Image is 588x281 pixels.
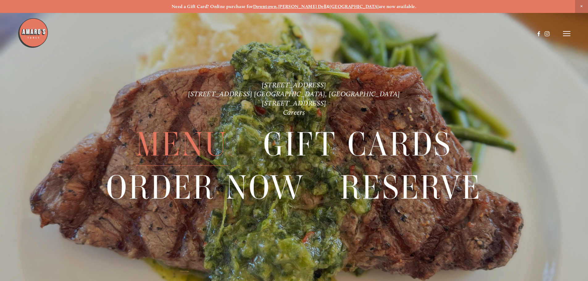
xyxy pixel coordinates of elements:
[278,4,327,9] a: [PERSON_NAME] Dell
[263,123,452,166] a: Gift Cards
[330,4,379,9] a: [GEOGRAPHIC_DATA]
[277,4,278,9] strong: ,
[18,18,48,48] img: Amaro's Table
[327,4,330,9] strong: &
[172,4,253,9] strong: Need a Gift Card? Online purchase for
[136,123,228,166] a: Menu
[283,108,305,117] a: Careers
[106,166,305,209] a: Order Now
[262,99,326,107] a: [STREET_ADDRESS]
[253,4,277,9] a: Downtown
[340,166,482,209] a: Reserve
[188,90,400,98] a: [STREET_ADDRESS] [GEOGRAPHIC_DATA], [GEOGRAPHIC_DATA]
[262,81,326,89] a: [STREET_ADDRESS]
[379,4,416,9] strong: are now available.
